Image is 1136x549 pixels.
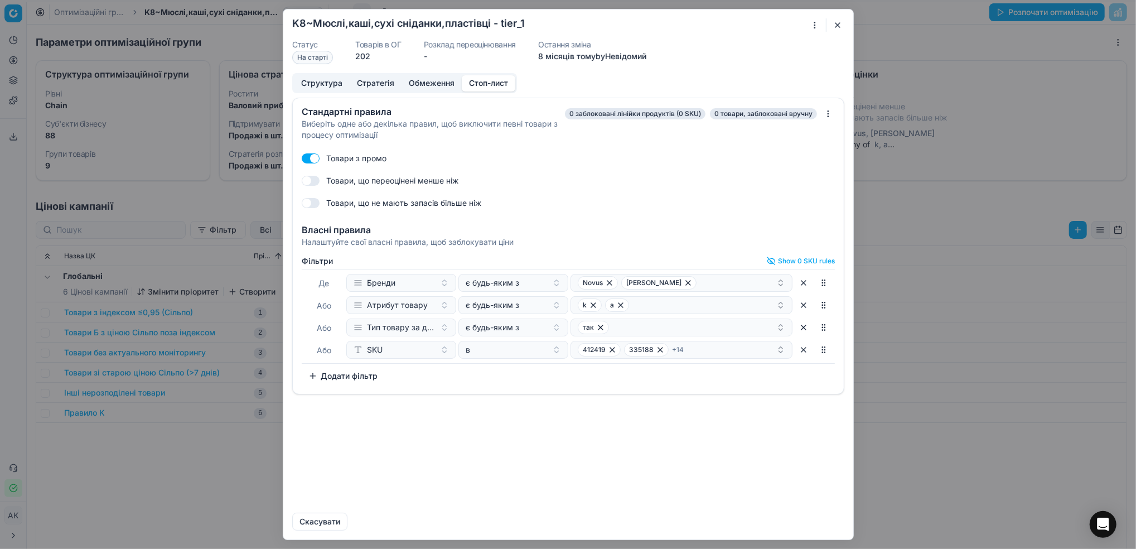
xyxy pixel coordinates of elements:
span: Або [317,323,331,333]
span: є будь-яким з [466,322,519,333]
div: Власні правила [302,225,835,234]
dt: Розклад переоцінювання [423,41,515,49]
span: Бренди [367,277,395,288]
button: Novus[PERSON_NAME] [571,274,792,292]
div: Налаштуйте свої власні правила, щоб заблокувати ціни [302,237,835,248]
button: Структура [294,75,350,92]
span: SKU [367,344,383,355]
button: Додати фільтр [302,367,384,385]
div: Стандартні правила [302,107,563,116]
span: Novus [583,278,603,287]
span: Де [318,278,329,288]
span: Або [317,301,331,310]
button: Скасувати [292,513,347,531]
label: Товари, що переоцінені менше ніж [326,175,458,186]
dt: Остання зміна [538,41,646,49]
span: в [466,344,470,355]
label: Фiльтри [302,257,333,265]
span: + 14 [672,345,684,354]
dd: - [423,51,515,62]
button: так [571,319,792,336]
span: a [610,301,614,310]
button: Show 0 SKU rules [767,257,835,266]
span: 202 [355,51,370,61]
button: ka [571,296,792,314]
button: 412419335188+14 [571,341,792,359]
span: є будь-яким з [466,300,519,311]
span: На старті [292,51,333,64]
span: 335188 [629,345,654,354]
span: є будь-яким з [466,277,519,288]
span: 412419 [583,345,606,354]
span: k [583,301,587,310]
span: так [583,323,594,332]
dt: Товарів в ОГ [355,41,402,49]
dt: Статус [292,41,333,49]
label: Товари з промо [326,153,386,164]
span: [PERSON_NAME] [626,278,681,287]
span: 0 товари, заблоковані вручну [710,108,817,119]
p: 8 місяців тому by Невідомий [538,51,646,62]
div: Виберіть одне або декілька правил, щоб виключити певні товари з процесу оптимізації [302,118,563,141]
button: Стратегія [350,75,402,92]
h2: K8~Мюслі,каші,сухі сніданки,пластівці - tier_1 [292,18,525,28]
span: Тип товару за джерелом надходження(Свій імпорт) [367,322,436,333]
span: 0 заблоковані лінійки продуктів (0 SKU) [565,108,705,119]
span: Атрибут товару [367,300,428,311]
span: Або [317,345,331,355]
button: Стоп-лист [462,75,515,92]
button: Обмеження [402,75,462,92]
label: Товари, що не мають запасів більше ніж [326,198,481,209]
